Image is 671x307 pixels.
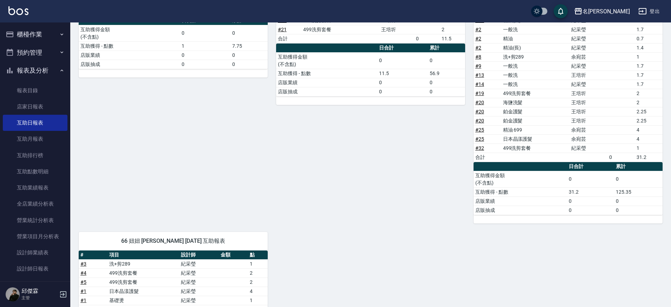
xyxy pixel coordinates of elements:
button: 櫃檯作業 [3,25,67,44]
td: 余宛芸 [569,52,607,61]
td: 0 [428,78,465,87]
a: 互助排行榜 [3,147,67,163]
td: 合計 [474,153,501,162]
td: 4 [635,134,663,144]
td: 0 [614,206,663,215]
h5: 邱傑霖 [21,288,57,295]
td: 紀采瑩 [179,287,219,296]
td: 2.25 [635,107,663,116]
td: 鉑金護髮 [501,107,569,116]
td: 基礎燙 [108,296,179,305]
td: 互助獲得金額 (不含點) [474,171,567,187]
td: 0 [230,25,268,41]
td: 王培圻 [379,25,414,34]
td: 一般洗 [501,80,569,89]
a: #2 [475,45,481,51]
td: 互助獲得 - 點數 [474,187,567,196]
td: 0 [230,60,268,69]
a: #13 [475,72,484,78]
img: Logo [8,6,28,15]
td: 精油(長) [501,43,569,52]
td: 店販抽成 [79,60,180,69]
td: 4 [635,125,663,134]
a: 互助點數明細 [3,163,67,180]
a: #25 [475,127,484,133]
td: 0 [428,52,465,69]
td: 一般洗 [501,71,569,80]
td: 0 [428,87,465,96]
td: 7.75 [230,41,268,51]
a: #32 [475,145,484,151]
a: 互助月報表 [3,131,67,147]
td: 2 [635,98,663,107]
a: 營業統計分析表 [3,212,67,228]
td: 店販業績 [79,51,180,60]
td: 1.7 [635,80,663,89]
td: 499洗剪套餐 [501,144,569,153]
td: 499洗剪套餐 [108,268,179,278]
td: 王培圻 [569,116,607,125]
td: 499洗剪套餐 [501,89,569,98]
a: 營業項目月分析表 [3,228,67,245]
td: 店販業績 [474,196,567,206]
th: 金額 [219,251,248,260]
td: 合計 [276,34,301,43]
td: 0 [607,153,635,162]
td: 鉑金護髮 [501,116,569,125]
td: 11.5 [440,34,465,43]
button: 名[PERSON_NAME] [571,4,633,19]
th: 累計 [614,162,663,171]
td: 0 [180,51,230,60]
td: 2 [635,89,663,98]
td: 互助獲得 - 點數 [276,69,377,78]
td: 1.7 [635,61,663,71]
td: 0 [414,34,439,43]
span: 66 妞妞 [PERSON_NAME] [DATE] 互助報表 [87,238,259,245]
table: a dense table [276,44,465,96]
td: 0 [180,25,230,41]
td: 紀采瑩 [569,144,607,153]
td: 0 [567,206,614,215]
th: 項目 [108,251,179,260]
a: #2 [475,27,481,32]
td: 1 [635,52,663,61]
td: 店販業績 [276,78,377,87]
td: 1 [248,259,268,268]
a: #21 [278,27,287,32]
td: 0 [180,60,230,69]
td: 1.7 [635,25,663,34]
td: 紀采瑩 [569,80,607,89]
td: 精油 [501,34,569,43]
th: 日合計 [567,162,614,171]
th: 累計 [428,44,465,53]
button: 登出 [636,5,663,18]
th: 日合計 [377,44,428,53]
td: 0 [614,196,663,206]
td: 31.2 [635,153,663,162]
a: 互助業績報表 [3,180,67,196]
a: 全店業績分析表 [3,196,67,212]
td: 2 [248,278,268,287]
td: 0 [614,171,663,187]
div: 名[PERSON_NAME] [582,7,630,16]
td: 1.7 [635,71,663,80]
table: a dense table [79,16,268,69]
td: 王培圻 [569,107,607,116]
td: 紀采瑩 [179,296,219,305]
td: 紀采瑩 [569,25,607,34]
td: 0.7 [635,34,663,43]
table: a dense table [474,162,663,215]
td: 1 [635,144,663,153]
td: 0 [230,51,268,60]
td: 4 [248,287,268,296]
a: #8 [475,54,481,60]
td: 一般洗 [501,25,569,34]
a: #19 [475,91,484,96]
td: 1.4 [635,43,663,52]
a: 報表目錄 [3,82,67,99]
a: #23 [278,18,287,23]
a: #20 [475,118,484,124]
a: #20 [475,100,484,105]
a: #14 [475,81,484,87]
td: 紀采瑩 [569,61,607,71]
